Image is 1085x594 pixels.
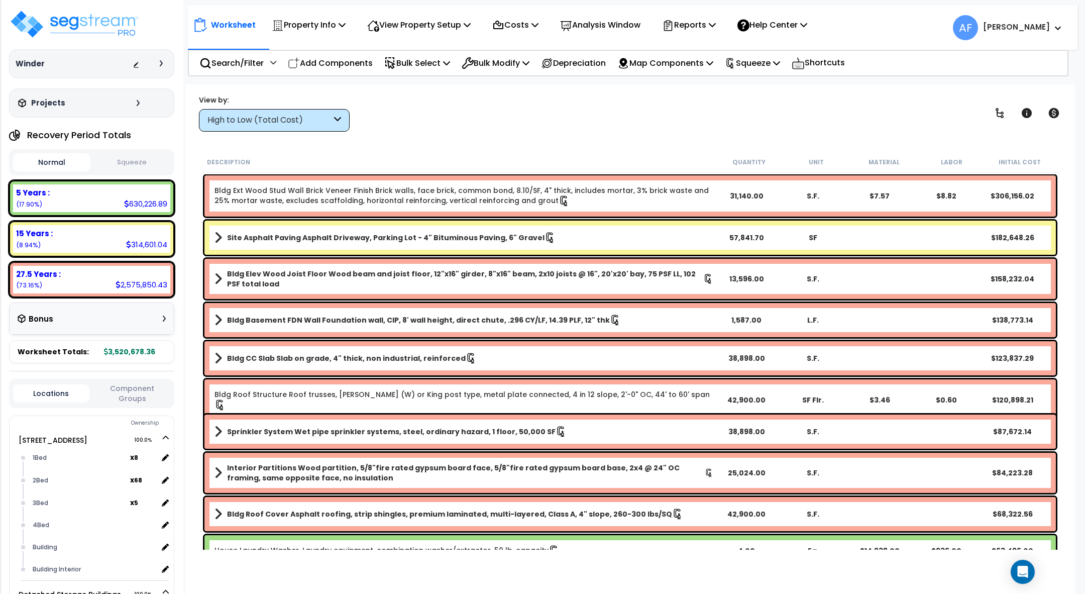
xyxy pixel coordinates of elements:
[780,233,846,243] div: SF
[214,313,713,327] a: Assembly Title
[30,417,174,429] div: Ownership
[214,463,713,483] a: Assembly Title
[134,434,161,446] span: 100.0%
[227,509,672,519] b: Bldg Roof Cover Asphalt roofing, strip shingles, premium laminated, multi-layered, Class A, 4" sl...
[780,427,846,437] div: S.F.
[953,15,978,40] span: AF
[913,546,979,556] div: $936.00
[617,56,713,70] p: Map Components
[16,241,41,249] small: (8.94%)
[980,233,1046,243] div: $182,648.26
[535,51,611,75] div: Depreciation
[913,395,979,405] div: $0.60
[846,546,913,556] div: $14,938.00
[126,239,167,250] div: 314,601.04
[780,315,846,325] div: L.F.
[780,191,846,201] div: S.F.
[214,545,560,556] a: Individual Item
[792,56,845,70] p: Shortcuts
[227,269,703,289] b: Bldg Elev Wood Joist Floor Wood beam and joist floor, 12"x16" girder, 8"x16" beam, 2x10 joists @ ...
[16,200,42,209] small: (17.90%)
[130,452,138,462] b: x
[980,468,1046,478] div: $84,223.28
[983,22,1050,32] b: [PERSON_NAME]
[999,158,1041,166] small: Initial Cost
[199,56,264,70] p: Search/Filter
[124,199,167,209] div: 630,226.89
[199,95,350,105] div: View by:
[27,130,131,140] h4: Recovery Period Totals
[713,233,780,243] div: 57,841.70
[134,476,142,484] small: 68
[780,274,846,284] div: S.F.
[214,425,713,439] a: Assembly Title
[980,427,1046,437] div: $87,672.14
[130,497,158,509] span: location multiplier
[30,497,130,509] div: 3Bed
[130,451,158,464] span: location multiplier
[713,468,780,478] div: 25,024.00
[16,269,61,279] b: 27.5 Years :
[16,59,45,69] h3: Winder
[31,98,65,108] h3: Projects
[30,519,158,531] div: 4Bed
[713,395,780,405] div: 42,900.00
[913,191,979,201] div: $8.82
[980,353,1046,363] div: $123,837.29
[713,546,780,556] div: 4.00
[980,546,1046,556] div: $63,496.00
[980,509,1046,519] div: $68,322.56
[1011,560,1035,584] div: Open Intercom Messenger
[462,56,529,70] p: Bulk Modify
[104,347,155,357] b: 3,520,678.36
[30,452,130,464] div: 1Bed
[227,233,545,243] b: Site Asphalt Paving Asphalt Driveway, Parking Lot - 4" Bituminous Paving, 6" Gravel
[207,115,332,126] div: High to Low (Total Cost)
[16,281,42,289] small: (73.16%)
[941,158,962,166] small: Labor
[134,454,138,462] small: 8
[130,474,158,486] span: location multiplier
[214,231,713,245] a: Assembly Title
[980,274,1046,284] div: $158,232.04
[980,315,1046,325] div: $138,773.14
[211,18,256,32] p: Worksheet
[214,185,713,207] a: Individual Item
[384,56,450,70] p: Bulk Select
[18,347,89,357] span: Worksheet Totals:
[214,269,713,289] a: Assembly Title
[846,191,913,201] div: $7.57
[713,427,780,437] div: 38,898.00
[94,383,170,404] button: Component Groups
[214,389,713,411] a: Individual Item
[367,18,471,32] p: View Property Setup
[713,353,780,363] div: 38,898.00
[214,351,713,365] a: Assembly Title
[227,353,466,363] b: Bldg CC Slab Slab on grade, 4" thick, non industrial, reinforced
[272,18,346,32] p: Property Info
[19,435,87,445] a: [STREET_ADDRESS] 100.0%
[13,384,89,403] button: Locations
[725,56,780,70] p: Squeeze
[846,395,913,405] div: $3.46
[16,187,50,198] b: 5 Years :
[809,158,824,166] small: Unit
[30,563,158,575] div: Building Interior
[134,499,138,507] small: 5
[9,9,140,39] img: logo_pro_r.png
[980,395,1046,405] div: $120,898.21
[13,153,90,171] button: Normal
[780,509,846,519] div: S.F.
[207,158,250,166] small: Description
[227,427,556,437] b: Sprinkler System Wet pipe sprinkler systems, steel, ordinary hazard, 1 floor, 50,000 SF
[29,315,53,324] h3: Bonus
[713,509,780,519] div: 42,900.00
[227,463,705,483] b: Interior Partitions Wood partition, 5/8"fire rated gypsum board face, 5/8"fire rated gypsum board...
[116,279,167,290] div: 2,575,850.43
[16,228,53,239] b: 15 Years :
[541,56,606,70] p: Depreciation
[227,315,610,325] b: Bldg Basement FDN Wall Foundation wall, CIP, 8' wall height, direct chute, .296 CY/LF, 14.39 PLF,...
[869,158,900,166] small: Material
[713,315,780,325] div: 1,587.00
[288,56,373,70] p: Add Components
